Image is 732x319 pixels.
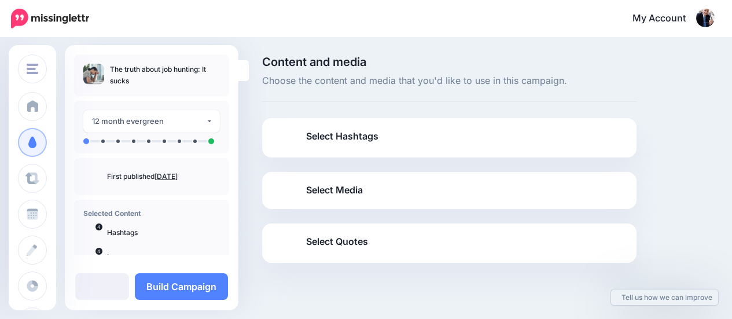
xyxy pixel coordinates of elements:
span: Select Media [306,182,363,198]
img: b6efa8e9372b4d1b110248e057693f3b_thumb.jpg [83,64,104,85]
span: Select Hashtags [306,129,378,144]
a: Select Media [274,181,625,200]
a: Select Quotes [274,233,625,263]
a: Select Hashtags [274,127,625,157]
span: 4 [95,248,102,255]
p: Hashtags [107,228,220,238]
a: My Account [621,5,715,33]
button: 12 month evergreen [83,110,220,133]
a: [DATE] [155,172,178,181]
span: 4 [95,223,102,230]
img: menu.png [27,64,38,74]
p: First published [107,171,220,182]
h4: Selected Content [83,209,220,218]
img: Missinglettr [11,9,89,28]
a: Tell us how we can improve [611,289,718,305]
div: 12 month evergreen [92,115,206,128]
span: Content and media [262,56,637,68]
span: Select Quotes [306,234,368,250]
span: Choose the content and media that you'd like to use in this campaign. [262,74,637,89]
p: The truth about job hunting: It sucks [110,64,220,87]
p: Images [107,252,220,262]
